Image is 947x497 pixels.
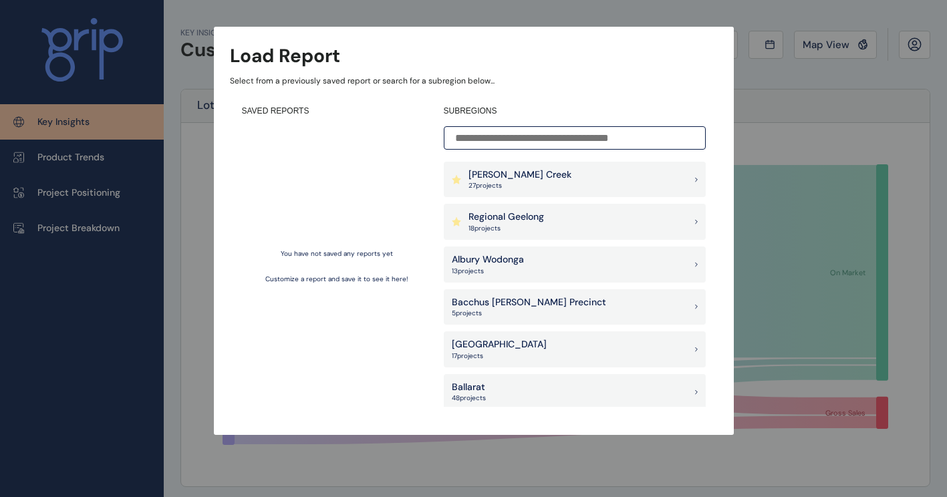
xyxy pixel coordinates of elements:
p: [GEOGRAPHIC_DATA] [452,338,547,351]
p: 5 project s [452,309,606,318]
p: 48 project s [452,393,486,403]
h4: SAVED REPORTS [242,106,432,117]
p: [PERSON_NAME] Creek [468,168,571,182]
p: Ballarat [452,381,486,394]
p: 27 project s [468,181,571,190]
p: 17 project s [452,351,547,361]
p: Bacchus [PERSON_NAME] Precinct [452,296,606,309]
h4: SUBREGIONS [444,106,706,117]
p: Albury Wodonga [452,253,524,267]
p: 13 project s [452,267,524,276]
h3: Load Report [230,43,340,69]
p: Regional Geelong [468,210,544,224]
p: Customize a report and save it to see it here! [265,275,408,284]
p: 18 project s [468,224,544,233]
p: You have not saved any reports yet [281,249,393,259]
p: Select from a previously saved report or search for a subregion below... [230,75,718,87]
